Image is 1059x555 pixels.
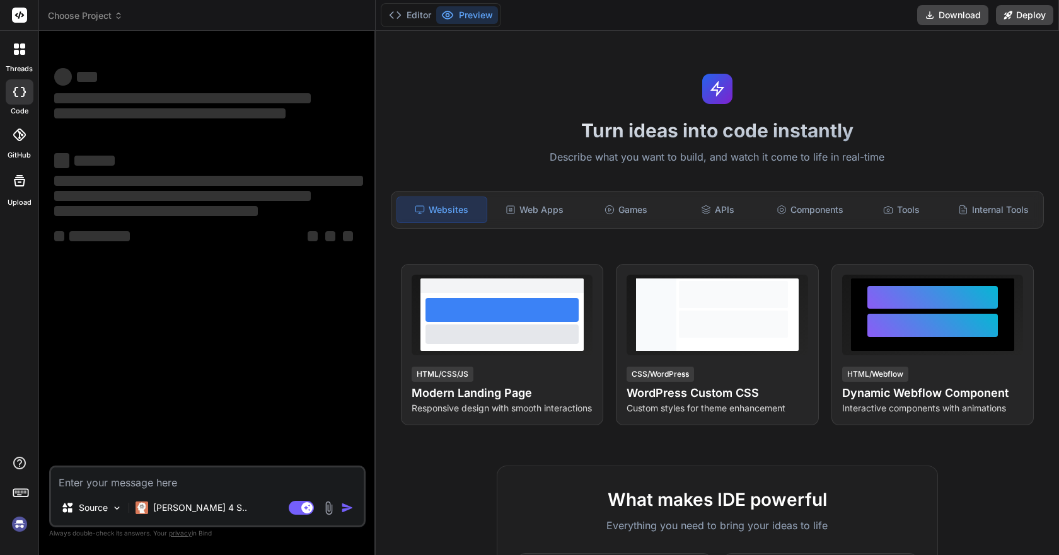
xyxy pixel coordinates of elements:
[74,156,115,166] span: ‌
[325,231,335,241] span: ‌
[627,367,694,382] div: CSS/WordPress
[412,402,593,415] p: Responsive design with smooth interactions
[384,6,436,24] button: Editor
[842,367,908,382] div: HTML/Webflow
[627,402,807,415] p: Custom styles for theme enhancement
[842,402,1023,415] p: Interactive components with animations
[343,231,353,241] span: ‌
[54,153,69,168] span: ‌
[341,501,354,514] img: icon
[11,106,28,117] label: code
[581,197,671,223] div: Games
[917,5,988,25] button: Download
[69,231,130,241] span: ‌
[518,518,917,533] p: Everything you need to bring your ideas to life
[490,197,579,223] div: Web Apps
[77,72,97,82] span: ‌
[383,149,1051,166] p: Describe what you want to build, and watch it come to life in real-time
[436,6,498,24] button: Preview
[54,93,311,103] span: ‌
[54,108,286,118] span: ‌
[54,68,72,86] span: ‌
[6,64,33,74] label: threads
[308,231,318,241] span: ‌
[49,527,366,539] p: Always double-check its answers. Your in Bind
[136,501,148,514] img: Claude 4 Sonnet
[169,529,192,537] span: privacy
[9,513,30,535] img: signin
[8,150,31,161] label: GitHub
[842,384,1023,402] h4: Dynamic Webflow Component
[412,367,473,382] div: HTML/CSS/JS
[79,501,108,514] p: Source
[627,384,807,402] h4: WordPress Custom CSS
[518,486,917,513] h2: What makes IDE powerful
[54,231,64,241] span: ‌
[153,501,247,514] p: [PERSON_NAME] 4 S..
[396,197,487,223] div: Websites
[54,176,363,186] span: ‌
[8,197,32,208] label: Upload
[48,9,123,22] span: Choose Project
[412,384,593,402] h4: Modern Landing Page
[857,197,947,223] div: Tools
[54,191,311,201] span: ‌
[996,5,1053,25] button: Deploy
[765,197,855,223] div: Components
[673,197,763,223] div: APIs
[112,503,122,513] img: Pick Models
[383,119,1051,142] h1: Turn ideas into code instantly
[321,501,336,515] img: attachment
[949,197,1038,223] div: Internal Tools
[54,206,258,216] span: ‌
